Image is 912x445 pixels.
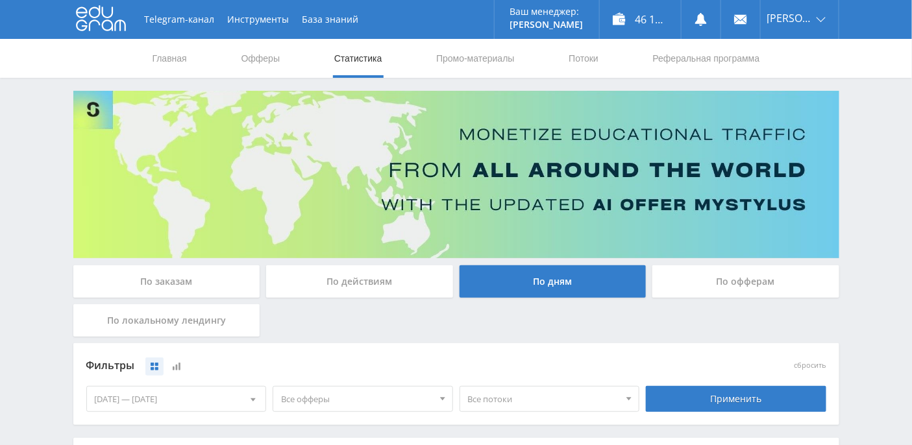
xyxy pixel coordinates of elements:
div: По дням [460,265,647,298]
span: [PERSON_NAME] [767,13,813,23]
div: [DATE] — [DATE] [87,387,266,411]
div: По офферам [652,265,839,298]
div: Фильтры [86,356,640,376]
span: Все потоки [468,387,620,411]
div: По заказам [73,265,260,298]
a: Потоки [567,39,600,78]
a: Реферальная программа [652,39,761,78]
a: Статистика [333,39,384,78]
button: сбросить [795,361,826,370]
a: Главная [151,39,188,78]
img: Banner [73,91,839,258]
p: [PERSON_NAME] [510,19,584,30]
a: Офферы [240,39,282,78]
div: По локальному лендингу [73,304,260,337]
p: Ваш менеджер: [510,6,584,17]
a: Промо-материалы [435,39,515,78]
div: Применить [646,386,826,412]
div: По действиям [266,265,453,298]
span: Все офферы [281,387,433,411]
